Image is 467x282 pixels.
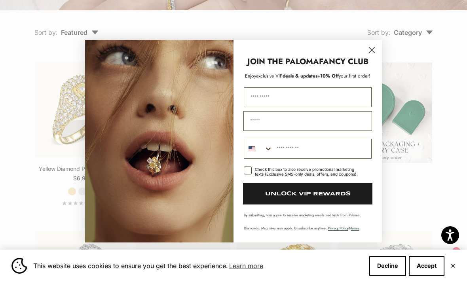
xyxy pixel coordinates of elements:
[245,72,256,79] span: Enjoy
[247,56,319,67] strong: JOIN THE PALOMA
[85,40,233,242] img: Loading...
[244,139,273,158] button: Search Countries
[11,258,27,274] img: Cookie banner
[450,263,456,268] button: Close
[328,225,348,231] a: Privacy Policy
[328,225,361,231] span: & .
[369,256,406,276] button: Decline
[228,260,264,272] a: Learn more
[33,260,363,272] span: This website uses cookies to ensure you get the best experience.
[317,72,370,79] span: + your first order!
[249,146,255,152] img: United States
[256,72,317,79] span: deals & updates
[244,212,372,231] p: By submitting, you agree to receive marketing emails and texts from Paloma Diamonds. Msg rates ma...
[365,43,379,57] button: Close dialog
[273,139,371,158] input: Phone Number
[351,225,359,231] a: Terms
[409,256,444,276] button: Accept
[244,87,372,107] input: First Name
[256,72,283,79] span: exclusive VIP
[319,56,368,67] strong: FANCY CLUB
[320,72,339,79] span: 10% Off
[243,183,372,204] button: UNLOCK VIP REWARDS
[255,167,362,176] div: Check this box to also receive promotional marketing texts (Exclusive SMS-only deals, offers, and...
[243,111,372,131] input: Email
